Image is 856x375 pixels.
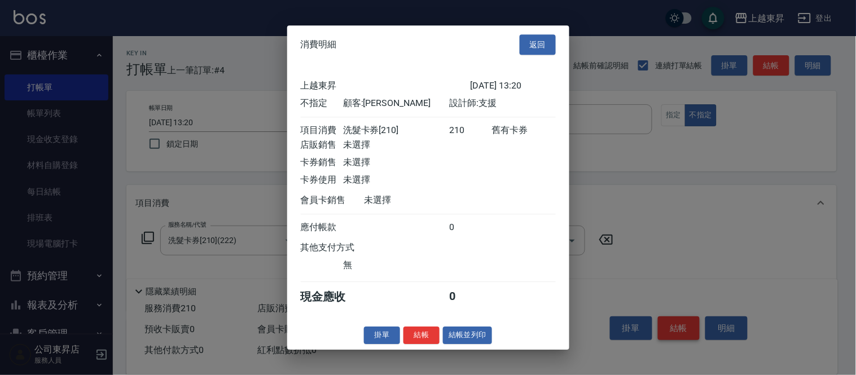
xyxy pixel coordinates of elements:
div: 應付帳款 [301,222,343,233]
div: 未選擇 [343,139,449,151]
div: 未選擇 [343,174,449,186]
div: 未選擇 [343,157,449,169]
button: 結帳並列印 [443,327,492,344]
div: 店販銷售 [301,139,343,151]
button: 結帳 [403,327,440,344]
div: 0 [449,289,491,305]
div: 現金應收 [301,289,365,305]
button: 返回 [520,34,556,55]
div: 上越東昇 [301,80,471,92]
div: 舊有卡券 [491,125,555,136]
div: 不指定 [301,98,343,109]
span: 消費明細 [301,39,337,50]
div: 無 [343,259,449,271]
div: 洗髮卡券[210] [343,125,449,136]
div: 項目消費 [301,125,343,136]
div: 210 [449,125,491,136]
div: 0 [449,222,491,233]
div: 會員卡銷售 [301,195,365,206]
div: 設計師: 支援 [449,98,555,109]
div: 顧客: [PERSON_NAME] [343,98,449,109]
div: 未選擇 [365,195,471,206]
div: 卡券銷售 [301,157,343,169]
div: 其他支付方式 [301,242,386,254]
div: 卡券使用 [301,174,343,186]
button: 掛單 [364,327,400,344]
div: [DATE] 13:20 [471,80,556,92]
